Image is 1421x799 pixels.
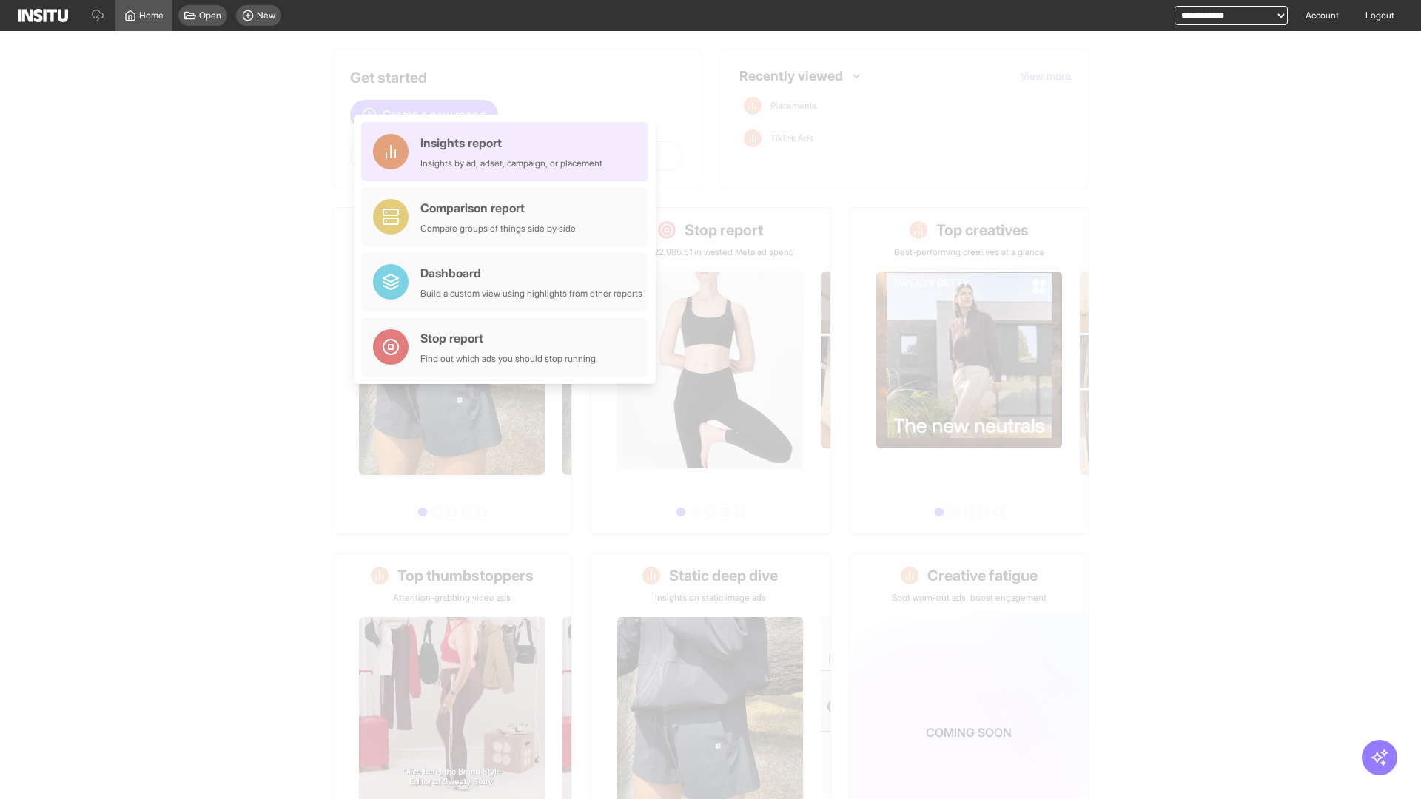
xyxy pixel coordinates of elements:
[420,199,576,217] div: Comparison report
[257,10,275,21] span: New
[420,158,602,169] div: Insights by ad, adset, campaign, or placement
[18,9,68,22] img: Logo
[420,223,576,235] div: Compare groups of things side by side
[420,134,602,152] div: Insights report
[420,353,596,365] div: Find out which ads you should stop running
[139,10,164,21] span: Home
[420,329,596,347] div: Stop report
[199,10,221,21] span: Open
[420,288,642,300] div: Build a custom view using highlights from other reports
[420,264,642,282] div: Dashboard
